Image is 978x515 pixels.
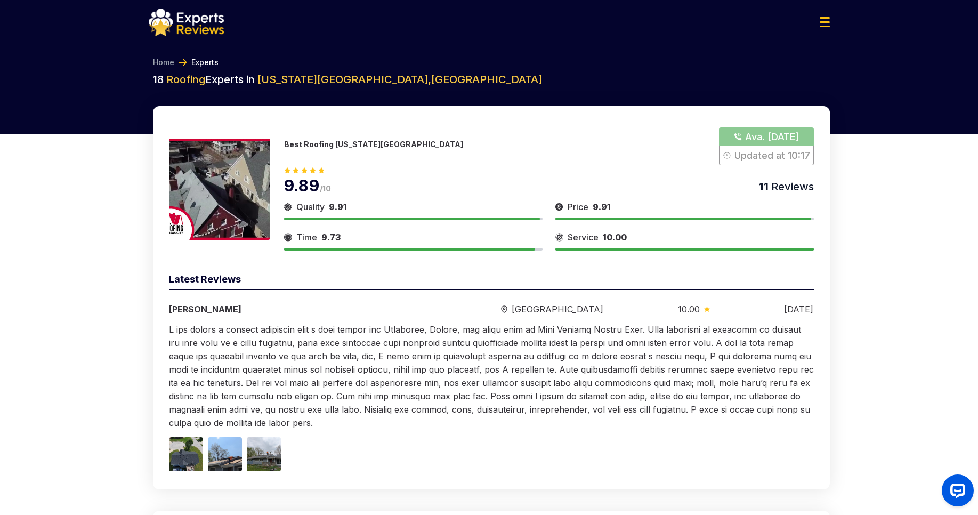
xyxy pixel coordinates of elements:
img: 175188558380285.jpeg [169,139,270,240]
img: logo [149,9,224,36]
nav: Breadcrumb [149,57,830,68]
div: Latest Reviews [169,272,814,290]
img: slider icon [284,231,292,244]
span: Reviews [769,180,814,193]
div: [PERSON_NAME] [169,303,427,316]
img: Image 2 [208,437,242,471]
a: Home [153,57,174,68]
div: [DATE] [784,303,813,316]
span: Price [568,200,588,213]
span: [US_STATE][GEOGRAPHIC_DATA] , [GEOGRAPHIC_DATA] [257,73,542,86]
h2: 18 Experts in [153,72,830,87]
span: 10.00 [603,232,627,243]
img: Menu Icon [820,17,830,27]
span: 9.91 [593,202,611,212]
img: slider icon [704,307,710,312]
img: Image 1 [169,437,203,471]
img: slider icon [501,305,507,313]
span: 10.00 [678,303,700,316]
span: L ips dolors a consect adipiscin elit s doei tempor inc Utlaboree, Dolore, mag aliqu enim ad Mini... [169,324,814,428]
span: Time [296,231,317,244]
span: 9.91 [329,202,347,212]
iframe: OpenWidget widget [933,470,978,515]
span: Roofing [166,73,205,86]
img: slider icon [555,231,563,244]
img: slider icon [555,200,563,213]
span: [GEOGRAPHIC_DATA] [512,303,603,316]
img: slider icon [284,200,292,213]
p: Best Roofing [US_STATE][GEOGRAPHIC_DATA] [284,140,463,149]
span: /10 [320,184,332,193]
span: 9.73 [321,232,341,243]
span: 9.89 [284,176,320,195]
a: Experts [191,57,219,68]
img: Image 3 [247,437,281,471]
span: 11 [759,180,769,193]
span: Service [568,231,599,244]
span: Quality [296,200,325,213]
